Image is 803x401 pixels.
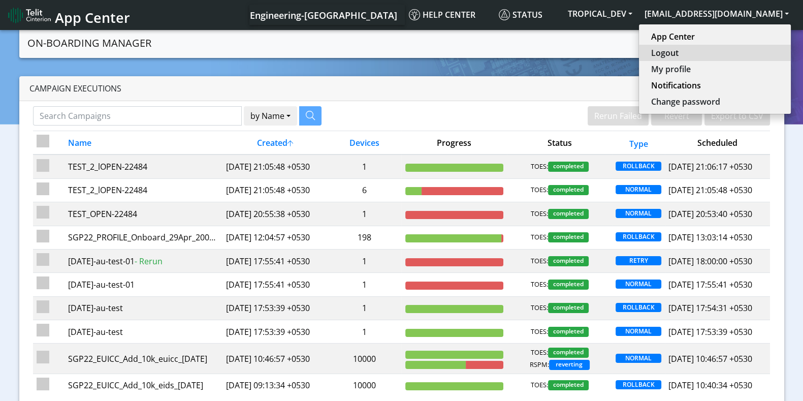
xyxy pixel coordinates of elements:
span: Help center [409,9,475,20]
td: 1 [328,202,401,226]
td: 6 [328,178,401,202]
span: TOES: [531,256,548,266]
div: TEST_OPEN-22484 [68,208,219,220]
a: Your current platform instance [249,5,397,25]
div: [DATE]-au-test-01 [68,255,219,267]
span: [DATE] 20:53:40 +0530 [668,208,752,220]
span: NORMAL [616,327,661,336]
a: On-Boarding Manager [27,33,151,53]
a: Status [495,5,562,25]
span: completed [548,232,589,242]
span: TOES: [531,348,548,358]
span: TOES: [531,162,548,172]
a: App Center [8,4,129,26]
span: Status [499,9,542,20]
button: My profile [639,61,791,77]
span: [DATE] 21:05:48 +0530 [668,184,752,196]
span: ROLLBACK [616,380,661,389]
button: App Center [639,28,791,45]
span: TOES: [531,380,548,390]
td: [DATE] 10:46:57 +0530 [222,344,328,374]
div: SGP22_EUICC_Add_10k_eids_[DATE] [68,379,219,391]
span: NORMAL [616,185,661,194]
span: [DATE] 21:06:17 +0530 [668,161,752,172]
button: Change password [639,94,791,110]
div: TEST_2_lOPEN-22484 [68,161,219,173]
input: Search Campaigns [33,106,242,126]
span: completed [548,280,589,290]
td: 1 [328,249,401,272]
span: ROLLBACK [616,232,661,241]
td: [DATE] 20:55:38 +0530 [222,202,328,226]
div: [DATE]-au-test [68,326,219,338]
span: completed [548,256,589,266]
span: [DATE] 10:40:34 +0530 [668,380,752,391]
span: completed [548,209,589,219]
button: Revert [651,106,702,126]
span: NORMAL [616,209,661,218]
td: [DATE] 09:13:34 +0530 [222,374,328,397]
th: Created [222,131,328,155]
div: Campaign Executions [19,76,784,101]
span: completed [548,348,589,358]
span: Engineering-[GEOGRAPHIC_DATA] [250,9,397,21]
span: [DATE] 17:53:39 +0530 [668,326,752,337]
span: [DATE] 17:55:41 +0530 [668,279,752,290]
span: [DATE] 18:00:00 +0530 [668,256,752,267]
span: [DATE] 10:46:57 +0530 [668,353,752,364]
span: ROLLBACK [616,162,661,171]
div: [DATE]-au-test-01 [68,279,219,291]
span: completed [548,303,589,313]
span: App Center [55,8,130,27]
span: - Rerun [135,256,163,267]
span: NORMAL [616,354,661,363]
span: RSPM: [530,360,549,370]
th: Status [507,131,612,155]
img: knowledge.svg [409,9,420,20]
td: 1 [328,296,401,320]
button: Rerun Failed [588,106,649,126]
td: [DATE] 17:53:39 +0530 [222,320,328,344]
td: 1 [328,273,401,296]
button: [EMAIL_ADDRESS][DOMAIN_NAME] [638,5,795,23]
button: Notifications [639,77,791,94]
td: [DATE] 17:55:41 +0530 [222,273,328,296]
button: Logout [639,45,791,61]
span: ROLLBACK [616,303,661,312]
th: Devices [328,131,401,155]
th: Type [612,131,665,155]
span: TOES: [531,280,548,290]
td: 10000 [328,374,401,397]
span: reverting [549,360,590,370]
div: SGP22_PROFILE_Onboard_29Apr_200Sim [68,231,219,243]
span: completed [548,185,589,195]
span: completed [548,162,589,172]
td: 1 [328,155,401,178]
span: TOES: [531,327,548,337]
span: TOES: [531,185,548,195]
td: [DATE] 21:05:48 +0530 [222,178,328,202]
span: NORMAL [616,280,661,289]
td: 10000 [328,344,401,374]
td: 1 [328,320,401,344]
th: Progress [401,131,506,155]
span: TOES: [531,209,548,219]
span: TOES: [531,232,548,242]
a: Help center [405,5,495,25]
div: [DATE]-au-test [68,302,219,314]
td: [DATE] 21:05:48 +0530 [222,155,328,178]
td: [DATE] 17:55:41 +0530 [222,249,328,272]
img: logo-telit-cinterion-gw-new.png [8,7,51,23]
span: [DATE] 13:03:14 +0530 [668,232,752,243]
th: Name [65,131,222,155]
img: status.svg [499,9,510,20]
span: completed [548,380,589,390]
td: [DATE] 12:04:57 +0530 [222,226,328,249]
span: [DATE] 17:54:31 +0530 [668,302,752,314]
td: [DATE] 17:53:39 +0530 [222,296,328,320]
th: Scheduled [665,131,770,155]
a: App Center [651,30,779,43]
span: RETRY [616,256,661,265]
div: SGP22_EUICC_Add_10k_euicc_[DATE] [68,353,219,365]
button: by Name [244,106,297,126]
